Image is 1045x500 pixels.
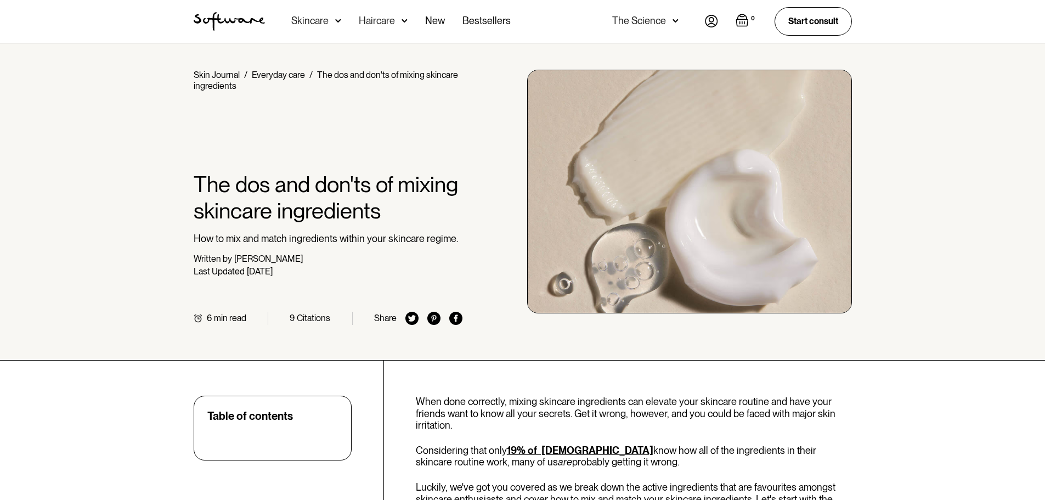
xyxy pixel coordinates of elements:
div: Table of contents [207,409,293,423]
a: Everyday care [252,70,305,80]
div: Written by [194,254,232,264]
a: Open cart [736,14,757,29]
div: 9 [290,313,295,323]
img: arrow down [335,15,341,26]
h1: The dos and don'ts of mixing skincare ingredients [194,171,463,224]
div: Share [374,313,397,323]
img: Software Logo [194,12,265,31]
div: 0 [749,14,757,24]
div: min read [214,313,246,323]
img: twitter icon [405,312,419,325]
img: pinterest icon [427,312,440,325]
div: Last Updated [194,266,245,277]
p: When done correctly, mixing skincare ingredients can elevate your skincare routine and have your ... [416,396,852,431]
img: arrow down [402,15,408,26]
div: The Science [612,15,666,26]
div: [PERSON_NAME] [234,254,303,264]
div: [DATE] [247,266,273,277]
div: Skincare [291,15,329,26]
div: The dos and don'ts of mixing skincare ingredients [194,70,458,91]
em: are [558,456,572,468]
div: / [309,70,313,80]
a: Skin Journal [194,70,240,80]
div: / [244,70,247,80]
p: Considering that only know how all of the ingredients in their skincare routine work, many of us ... [416,445,852,468]
div: Citations [297,313,330,323]
img: facebook icon [449,312,462,325]
div: Haircare [359,15,395,26]
a: Start consult [775,7,852,35]
a: 19% of [DEMOGRAPHIC_DATA] [507,445,653,456]
p: How to mix and match ingredients within your skincare regime. [194,233,463,245]
div: 6 [207,313,212,323]
img: arrow down [673,15,679,26]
